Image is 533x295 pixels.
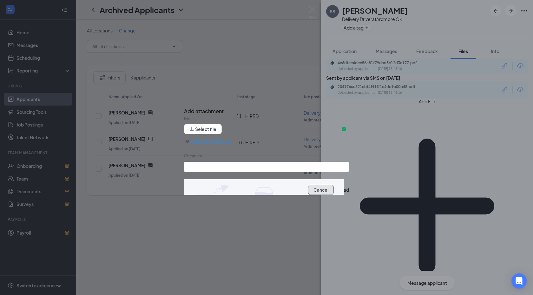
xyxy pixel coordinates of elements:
input: Comment [184,162,349,172]
button: Cancel [308,185,334,195]
span: upload [189,127,194,131]
label: File [184,116,190,121]
button: upload Select file [184,124,222,134]
div: Open Intercom Messenger [511,273,527,289]
h3: Add attachment [184,107,224,115]
span: upload Select file [184,127,222,132]
a: 20250915_105316.jpg [185,138,345,145]
label: Comment [184,154,202,158]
